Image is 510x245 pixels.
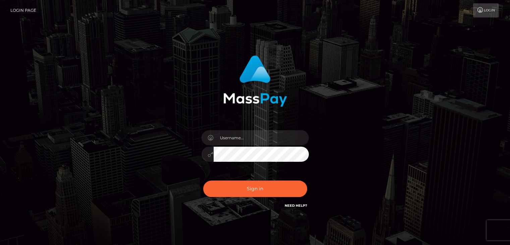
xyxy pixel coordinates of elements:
a: Login Page [10,3,36,17]
a: Login [473,3,499,17]
a: Need Help? [285,203,307,208]
button: Sign in [203,181,307,197]
input: Username... [214,130,309,145]
img: MassPay Login [223,55,287,107]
